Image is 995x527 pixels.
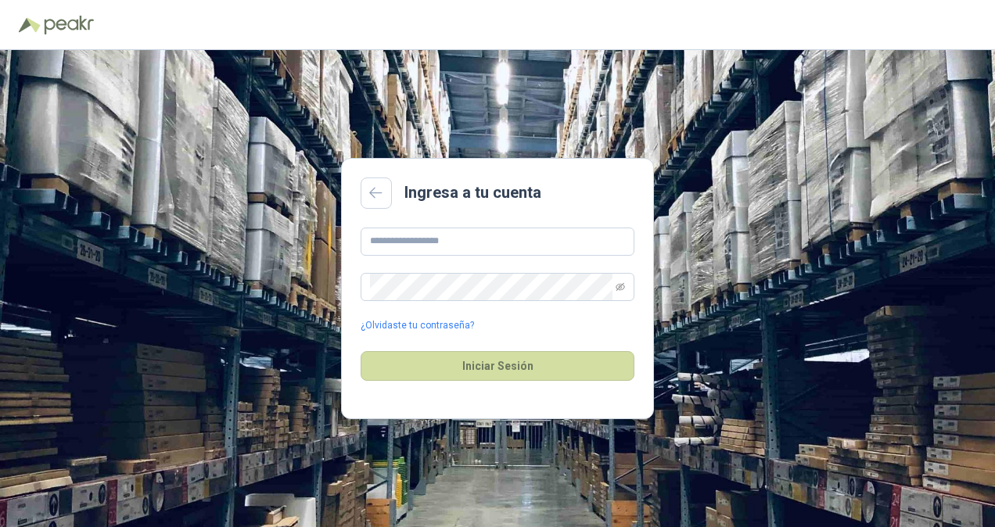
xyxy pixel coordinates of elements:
[616,282,625,292] span: eye-invisible
[404,181,541,205] h2: Ingresa a tu cuenta
[361,318,474,333] a: ¿Olvidaste tu contraseña?
[44,16,94,34] img: Peakr
[19,17,41,33] img: Logo
[361,351,634,381] button: Iniciar Sesión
